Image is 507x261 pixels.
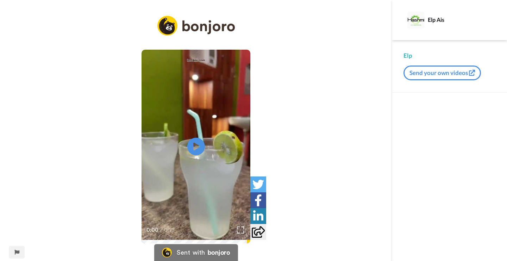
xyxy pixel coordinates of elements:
img: Full screen [237,226,244,234]
span: 0:19 [164,226,176,234]
img: logo_full.png [157,16,235,36]
img: Profile Image [407,12,424,29]
div: Elp [403,51,496,60]
div: bonjoro [208,249,230,256]
div: Elp Ais [428,16,495,23]
img: Bonjoro Logo [162,248,172,257]
button: Send your own videos [403,66,481,80]
a: Bonjoro LogoSent withbonjoro [154,244,238,261]
div: Sent with [177,249,205,256]
span: 0:00 [146,226,159,234]
span: / [160,226,163,234]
